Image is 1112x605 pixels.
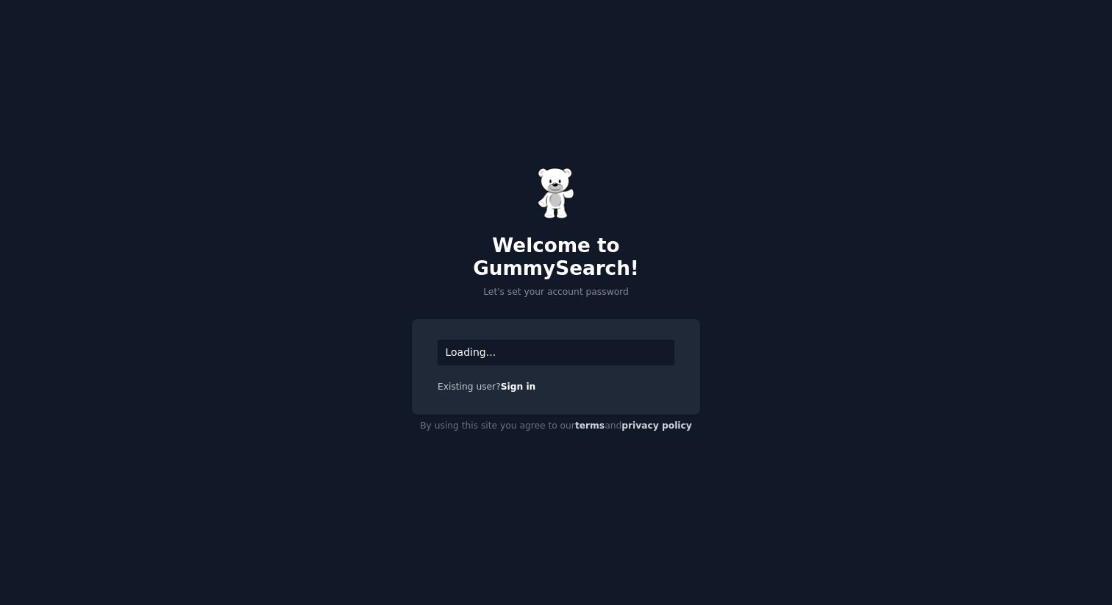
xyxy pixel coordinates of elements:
img: Gummy Bear [538,168,574,219]
p: Let's set your account password [412,286,700,299]
span: Existing user? [438,382,501,392]
a: terms [575,420,605,431]
a: privacy policy [621,420,692,431]
div: By using this site you agree to our and [412,415,700,438]
a: Sign in [501,382,536,392]
h2: Welcome to GummySearch! [412,235,700,281]
div: Loading... [438,340,674,365]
